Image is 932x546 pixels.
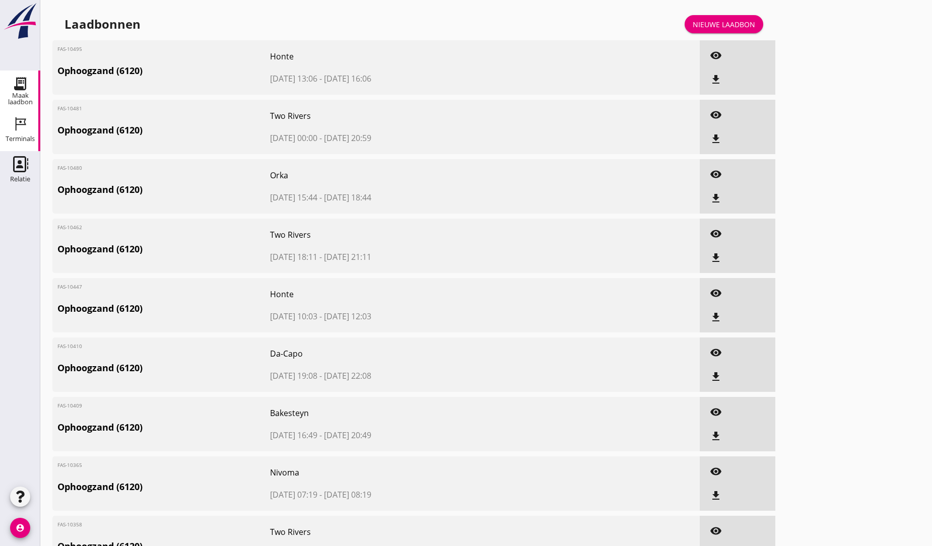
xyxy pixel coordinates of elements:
[57,242,270,256] span: Ophoogzand (6120)
[57,164,86,172] span: FAS-10480
[270,50,536,62] span: Honte
[270,466,536,479] span: Nivoma
[270,348,536,360] span: Da-Capo
[57,64,270,78] span: Ophoogzand (6120)
[57,45,86,53] span: FAS-10495
[710,109,722,121] i: visibility
[10,176,30,182] div: Relatie
[57,461,86,469] span: FAS-10365
[710,252,722,264] i: file_download
[710,168,722,180] i: visibility
[57,105,86,112] span: FAS-10481
[710,490,722,502] i: file_download
[270,191,536,203] span: [DATE] 15:44 - [DATE] 18:44
[57,361,270,375] span: Ophoogzand (6120)
[710,287,722,299] i: visibility
[710,311,722,323] i: file_download
[710,371,722,383] i: file_download
[270,229,536,241] span: Two Rivers
[57,302,270,315] span: Ophoogzand (6120)
[270,489,536,501] span: [DATE] 07:19 - [DATE] 08:19
[710,228,722,240] i: visibility
[270,526,536,538] span: Two Rivers
[64,16,141,32] div: Laadbonnen
[710,406,722,418] i: visibility
[57,402,86,409] span: FAS-10409
[270,169,536,181] span: Orka
[270,132,536,144] span: [DATE] 00:00 - [DATE] 20:59
[270,288,536,300] span: Honte
[57,123,270,137] span: Ophoogzand (6120)
[270,110,536,122] span: Two Rivers
[710,74,722,86] i: file_download
[685,15,763,33] a: Nieuwe laadbon
[57,421,270,434] span: Ophoogzand (6120)
[6,135,35,142] div: Terminals
[57,343,86,350] span: FAS-10410
[270,73,536,85] span: [DATE] 13:06 - [DATE] 16:06
[57,521,86,528] span: FAS-10358
[710,347,722,359] i: visibility
[693,19,755,30] div: Nieuwe laadbon
[270,429,536,441] span: [DATE] 16:49 - [DATE] 20:49
[710,465,722,477] i: visibility
[57,283,86,291] span: FAS-10447
[10,518,30,538] i: account_circle
[710,525,722,537] i: visibility
[270,370,536,382] span: [DATE] 19:08 - [DATE] 22:08
[2,3,38,40] img: logo-small.a267ee39.svg
[57,224,86,231] span: FAS-10462
[710,49,722,61] i: visibility
[710,430,722,442] i: file_download
[270,310,536,322] span: [DATE] 10:03 - [DATE] 12:03
[710,133,722,145] i: file_download
[57,183,270,196] span: Ophoogzand (6120)
[270,251,536,263] span: [DATE] 18:11 - [DATE] 21:11
[270,407,536,419] span: Bakesteyn
[710,192,722,204] i: file_download
[57,480,270,494] span: Ophoogzand (6120)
